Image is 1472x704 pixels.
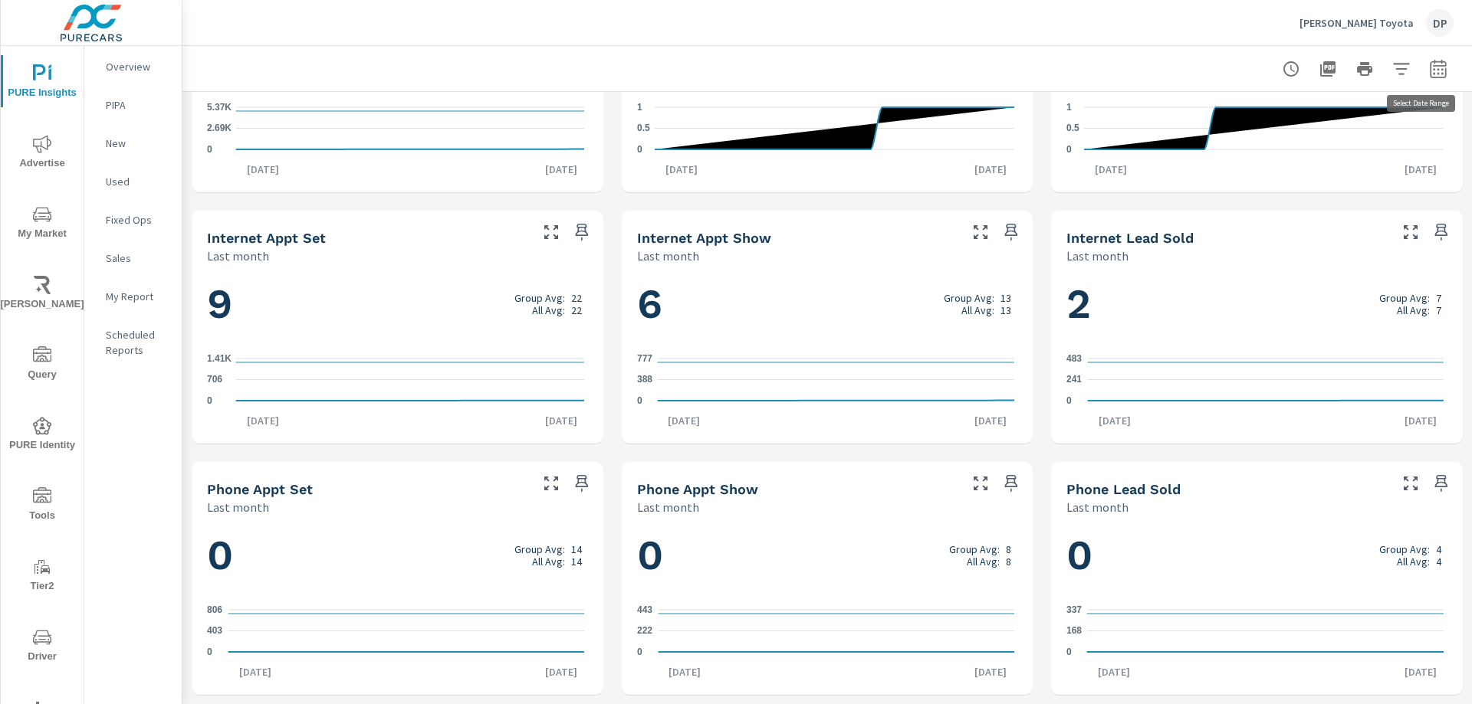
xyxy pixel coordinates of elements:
[571,555,582,568] p: 14
[207,626,222,637] text: 403
[84,285,182,308] div: My Report
[968,220,993,244] button: Make Fullscreen
[207,353,232,364] text: 1.41K
[1397,555,1430,568] p: All Avg:
[106,327,169,358] p: Scheduled Reports
[84,93,182,116] div: PIPA
[949,543,1000,555] p: Group Avg:
[1066,102,1072,113] text: 1
[968,471,993,496] button: Make Fullscreen
[1299,16,1414,30] p: [PERSON_NAME] Toyota
[228,664,282,679] p: [DATE]
[534,664,588,679] p: [DATE]
[571,304,582,316] p: 22
[1436,555,1441,568] p: 4
[106,136,169,151] p: New
[637,102,642,113] text: 1
[637,529,1018,581] h1: 0
[967,555,1000,568] p: All Avg:
[5,64,79,102] span: PURE Insights
[1066,123,1079,134] text: 0.5
[106,97,169,113] p: PIPA
[637,230,771,246] h5: Internet Appt Show
[5,487,79,525] span: Tools
[539,471,563,496] button: Make Fullscreen
[207,647,212,657] text: 0
[1066,395,1072,406] text: 0
[637,144,642,155] text: 0
[1394,413,1447,428] p: [DATE]
[84,208,182,231] div: Fixed Ops
[964,413,1017,428] p: [DATE]
[207,529,588,581] h1: 0
[5,135,79,172] span: Advertise
[534,162,588,177] p: [DATE]
[637,647,642,657] text: 0
[637,278,1018,330] h1: 6
[207,278,588,330] h1: 9
[1001,292,1011,304] p: 13
[637,481,758,497] h5: Phone Appt Show
[207,375,222,385] text: 706
[1394,664,1447,679] p: [DATE]
[532,555,565,568] p: All Avg:
[5,628,79,666] span: Driver
[5,205,79,243] span: My Market
[1429,220,1454,244] span: Save this to your personalized report
[964,162,1017,177] p: [DATE]
[207,481,313,497] h5: Phone Appt Set
[1379,543,1430,555] p: Group Avg:
[655,162,708,177] p: [DATE]
[207,247,269,265] p: Last month
[84,323,182,362] div: Scheduled Reports
[207,144,212,155] text: 0
[1436,304,1441,316] p: 7
[532,304,565,316] p: All Avg:
[236,162,290,177] p: [DATE]
[1066,647,1072,657] text: 0
[207,395,212,406] text: 0
[1398,471,1423,496] button: Make Fullscreen
[570,471,594,496] span: Save this to your personalized report
[1087,664,1141,679] p: [DATE]
[514,292,565,304] p: Group Avg:
[1397,304,1430,316] p: All Avg:
[637,395,642,406] text: 0
[539,220,563,244] button: Make Fullscreen
[637,353,652,364] text: 777
[106,250,169,266] p: Sales
[84,247,182,270] div: Sales
[1379,292,1430,304] p: Group Avg:
[1066,278,1447,330] h1: 2
[5,417,79,454] span: PURE Identity
[637,625,652,636] text: 222
[1084,162,1138,177] p: [DATE]
[999,220,1024,244] span: Save this to your personalized report
[637,375,652,385] text: 388
[1066,626,1082,637] text: 168
[637,247,699,265] p: Last month
[1006,543,1011,555] p: 8
[84,132,182,155] div: New
[106,212,169,228] p: Fixed Ops
[236,413,290,428] p: [DATE]
[5,276,79,313] span: [PERSON_NAME]
[1066,230,1194,246] h5: Internet Lead Sold
[1006,555,1011,568] p: 8
[5,346,79,384] span: Query
[1066,375,1082,385] text: 241
[1066,144,1072,155] text: 0
[1066,529,1447,581] h1: 0
[1426,9,1454,37] div: DP
[1436,543,1441,555] p: 4
[571,292,582,304] p: 22
[106,174,169,189] p: Used
[999,471,1024,496] span: Save this to your personalized report
[570,220,594,244] span: Save this to your personalized report
[964,664,1017,679] p: [DATE]
[1394,162,1447,177] p: [DATE]
[1313,54,1343,84] button: "Export Report to PDF"
[106,289,169,304] p: My Report
[961,304,994,316] p: All Avg:
[514,543,565,555] p: Group Avg:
